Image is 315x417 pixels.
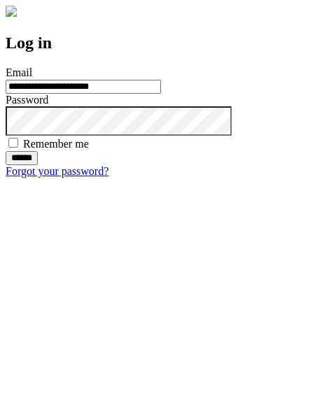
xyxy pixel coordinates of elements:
[23,138,89,150] label: Remember me
[6,94,48,106] label: Password
[6,66,32,78] label: Email
[6,165,108,177] a: Forgot your password?
[6,6,17,17] img: logo-4e3dc11c47720685a147b03b5a06dd966a58ff35d612b21f08c02c0306f2b779.png
[6,34,309,52] h2: Log in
